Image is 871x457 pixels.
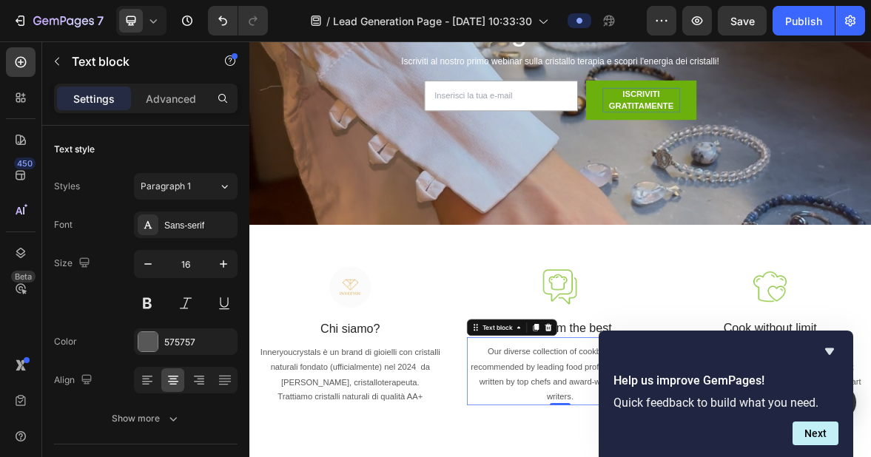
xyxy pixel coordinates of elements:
span: Paragraph 1 [141,180,191,193]
p: Iscriviti al nostro primo webinar sulla cristallo terapia e scopri l'energia dei cristalli! [75,20,813,36]
img: Alt Image [115,321,174,380]
div: Size [54,254,93,274]
div: Rich Text Editor. Editing area: main [74,18,814,38]
img: Alt Image [714,321,773,379]
div: 575757 [164,336,234,349]
button: Publish [773,6,835,35]
p: Learn from the best [312,399,575,421]
div: Rich Text Editor. Editing area: main [11,398,277,423]
div: Text style [54,143,95,156]
button: 7 [6,6,110,35]
p: Quick feedback to build what you need. [613,396,838,410]
div: Font [54,218,73,231]
input: Inserisci la tua e-mail [250,55,470,99]
p: Advanced [146,91,196,106]
div: Undo/Redo [208,6,268,35]
div: Show more [112,411,181,426]
div: Help us improve GemPages! [613,342,838,445]
p: Settings [73,91,115,106]
p: 7 [97,12,104,30]
iframe: Design area [249,41,871,457]
p: Chi siamo? [13,399,275,422]
button: Paragraph 1 [134,173,238,200]
button: Hide survey [821,342,838,360]
span: / [326,13,330,29]
div: Color [54,335,77,348]
div: Publish [785,13,822,29]
span: Lead Generation Page - [DATE] 10:33:30 [333,13,532,29]
p: Text block [72,53,198,70]
p: ISCRIVITI GRATITAMENTE [505,66,614,101]
div: Text block [329,402,379,415]
div: Sans-serif [164,219,234,232]
span: Save [730,15,755,27]
div: Styles [54,180,80,193]
div: Rich Text Editor. Editing area: main [505,66,614,101]
div: Beta [11,271,36,282]
button: Next question [793,422,838,445]
div: 450 [14,158,36,169]
button: Show more [54,405,238,432]
div: Align [54,370,95,390]
img: Alt Image [414,321,474,379]
button: Save [718,6,767,35]
button: ISCRIVITI GRATITAMENTE [481,55,638,112]
h2: Help us improve GemPages! [613,372,838,390]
